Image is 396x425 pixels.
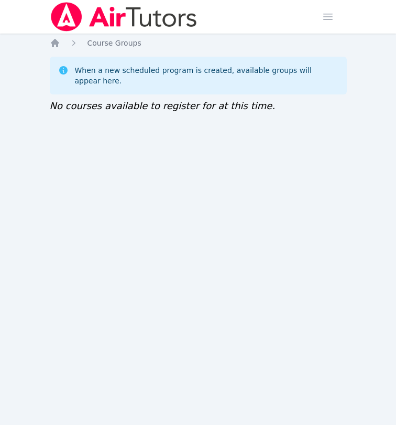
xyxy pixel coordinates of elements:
img: Air Tutors [50,2,198,31]
div: When a new scheduled program is created, available groups will appear here. [75,65,338,86]
nav: Breadcrumb [50,38,347,48]
span: Course Groups [87,39,141,47]
span: No courses available to register for at this time. [50,100,276,111]
a: Course Groups [87,38,141,48]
